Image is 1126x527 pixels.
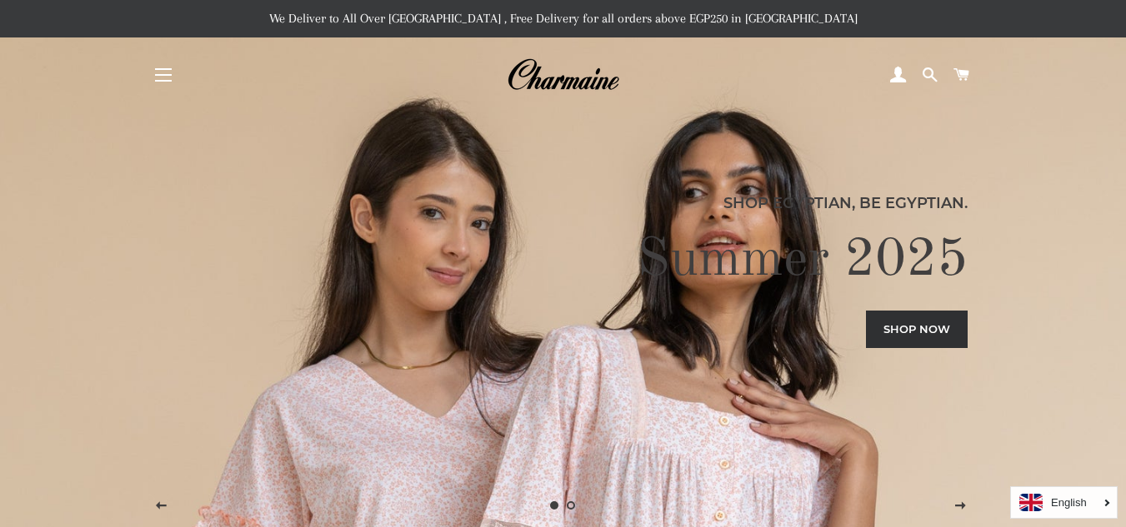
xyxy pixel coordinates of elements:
[563,497,580,514] a: Load slide 2
[158,227,968,294] h2: Summer 2025
[1019,494,1108,511] a: English
[547,497,563,514] a: Slide 1, current
[507,57,619,93] img: Charmaine Egypt
[1051,497,1087,508] i: English
[939,485,981,527] button: Next slide
[866,311,968,347] a: Shop now
[140,485,182,527] button: Previous slide
[158,191,968,215] p: Shop Egyptian, Be Egyptian.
